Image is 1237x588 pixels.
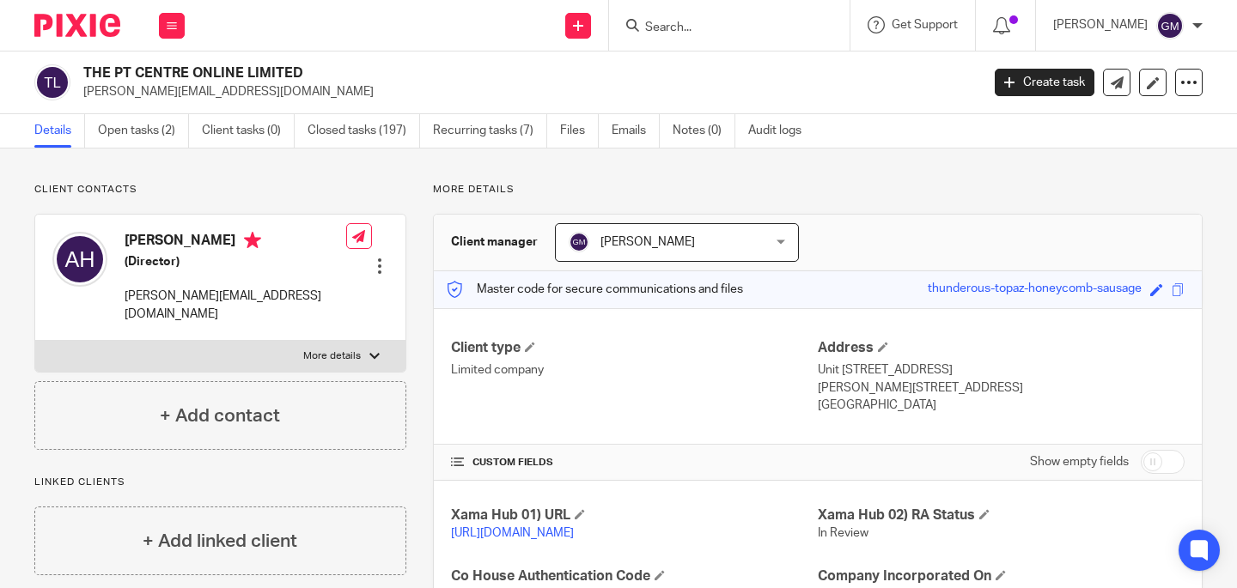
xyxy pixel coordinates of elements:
[125,288,346,323] p: [PERSON_NAME][EMAIL_ADDRESS][DOMAIN_NAME]
[818,527,868,539] span: In Review
[202,114,295,148] a: Client tasks (0)
[451,567,818,585] h4: Co House Authentication Code
[818,397,1185,414] p: [GEOGRAPHIC_DATA]
[34,14,120,37] img: Pixie
[83,83,969,100] p: [PERSON_NAME][EMAIL_ADDRESS][DOMAIN_NAME]
[303,349,361,363] p: More details
[433,114,547,148] a: Recurring tasks (7)
[451,456,818,470] h4: CUSTOM FIELDS
[451,361,818,379] p: Limited company
[818,339,1185,357] h4: Address
[447,281,743,298] p: Master code for secure communications and files
[83,64,792,82] h2: THE PT CENTRE ONLINE LIMITED
[643,21,798,36] input: Search
[560,114,599,148] a: Files
[892,19,958,31] span: Get Support
[451,233,538,251] h3: Client manager
[98,114,189,148] a: Open tasks (2)
[1156,12,1184,39] img: svg%3E
[673,114,735,148] a: Notes (0)
[1053,16,1148,33] p: [PERSON_NAME]
[748,114,814,148] a: Audit logs
[308,114,420,148] a: Closed tasks (197)
[995,69,1094,96] a: Create task
[1030,453,1129,470] label: Show empty fields
[34,64,70,100] img: svg%3E
[569,232,589,252] img: svg%3E
[818,506,1185,524] h4: Xama Hub 02) RA Status
[34,476,406,489] p: Linked clients
[34,114,85,148] a: Details
[612,114,660,148] a: Emails
[34,183,406,197] p: Client contacts
[143,528,297,555] h4: + Add linked client
[818,361,1185,379] p: Unit [STREET_ADDRESS]
[451,339,818,357] h4: Client type
[451,506,818,524] h4: Xama Hub 01) URL
[818,379,1185,397] p: [PERSON_NAME][STREET_ADDRESS]
[125,253,346,270] h5: (Director)
[160,403,280,429] h4: + Add contact
[600,236,695,248] span: [PERSON_NAME]
[52,232,107,287] img: svg%3E
[125,232,346,253] h4: [PERSON_NAME]
[818,567,1185,585] h4: Company Incorporated On
[451,527,574,539] a: [URL][DOMAIN_NAME]
[928,280,1142,300] div: thunderous-topaz-honeycomb-sausage
[244,232,261,249] i: Primary
[433,183,1203,197] p: More details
